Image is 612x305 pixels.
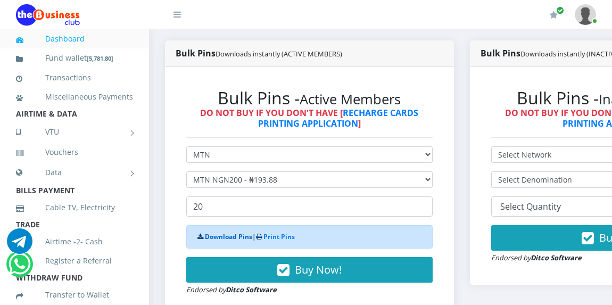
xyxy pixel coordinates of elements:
i: Renew/Upgrade Subscription [550,11,558,19]
img: Logo [16,4,80,26]
a: RECHARGE CARDS PRINTING APPLICATION [258,107,419,129]
h2: Bulk Pins - [186,88,433,108]
a: Vouchers [16,140,133,164]
a: Register a Referral [16,249,133,273]
a: Data [16,159,133,186]
a: Fund wallet[5,781.80] [16,46,133,71]
small: [ ] [87,54,113,62]
a: Cable TV, Electricity [16,195,133,220]
a: Chat for support [9,259,30,277]
input: Enter Quantity [186,196,433,217]
strong: | [197,232,295,241]
small: Active Members [300,90,401,109]
a: VTU [16,119,133,145]
a: Airtime -2- Cash [16,229,133,254]
a: Print Pins [263,232,295,241]
button: Buy Now! [186,257,433,283]
strong: Bulk Pins [176,47,342,59]
small: Downloads instantly (ACTIVE MEMBERS) [216,49,342,59]
b: 5,781.80 [89,54,111,62]
a: Dashboard [16,27,133,51]
small: Endorsed by [491,253,582,262]
span: Renew/Upgrade Subscription [556,6,564,14]
a: Chat for support [7,236,32,254]
a: Transactions [16,65,133,90]
strong: Ditco Software [531,253,582,262]
strong: Ditco Software [226,285,277,294]
strong: DO NOT BUY IF YOU DON'T HAVE [ ] [200,107,418,129]
a: Miscellaneous Payments [16,85,133,109]
small: Endorsed by [186,285,277,294]
img: User [575,4,596,25]
span: Buy Now! [295,262,342,277]
a: Download Pins [205,232,252,241]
